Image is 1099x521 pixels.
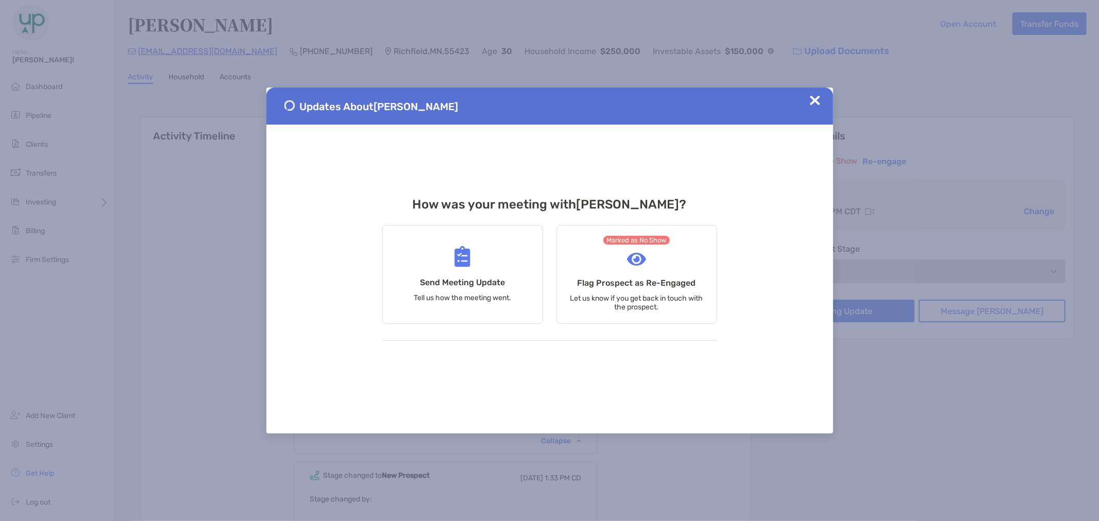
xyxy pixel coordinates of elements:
[300,100,459,113] span: Updates About [PERSON_NAME]
[810,95,820,106] img: Close Updates Zoe
[414,293,511,302] p: Tell us how the meeting went.
[382,197,717,212] h3: How was your meeting with [PERSON_NAME] ?
[454,246,470,267] img: Send Meeting Update
[627,253,646,266] img: Flag Prospect as Re-Engaged
[420,277,505,287] h4: Send Meeting Update
[570,294,704,311] p: Let us know if you get back in touch with the prospect.
[578,278,696,288] h4: Flag Prospect as Re-Engaged
[603,236,670,245] span: Marked as No Show
[284,100,295,111] img: Send Meeting Update 1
